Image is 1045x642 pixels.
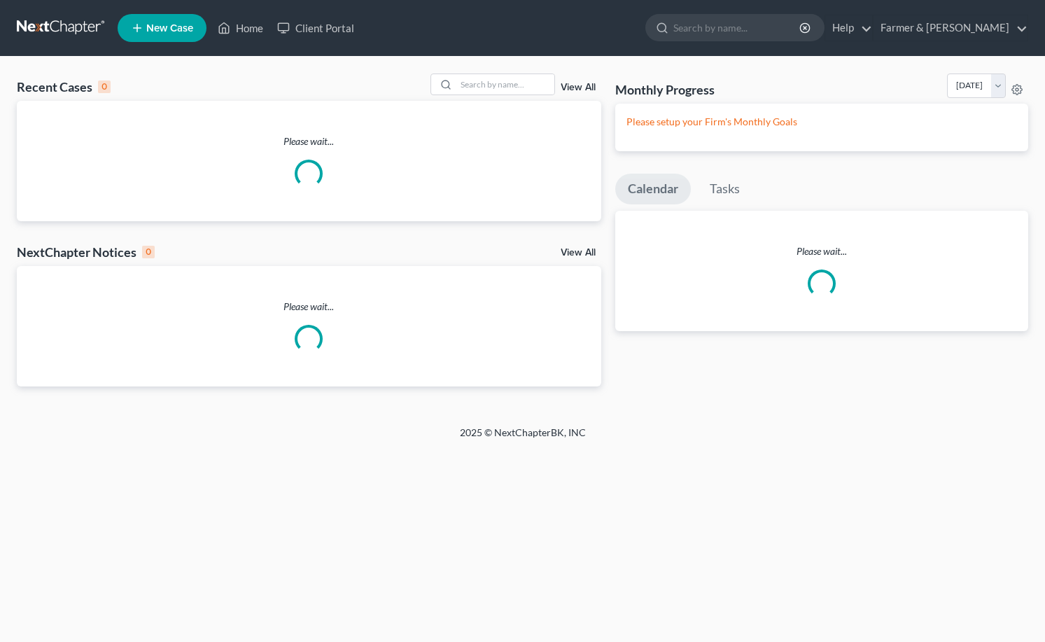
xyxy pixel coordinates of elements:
[17,134,601,148] p: Please wait...
[561,248,596,258] a: View All
[561,83,596,92] a: View All
[124,426,922,451] div: 2025 © NextChapterBK, INC
[270,15,361,41] a: Client Portal
[17,78,111,95] div: Recent Cases
[142,246,155,258] div: 0
[673,15,801,41] input: Search by name...
[615,174,691,204] a: Calendar
[615,244,1028,258] p: Please wait...
[626,115,1017,129] p: Please setup your Firm's Monthly Goals
[17,300,601,314] p: Please wait...
[211,15,270,41] a: Home
[825,15,872,41] a: Help
[697,174,752,204] a: Tasks
[874,15,1028,41] a: Farmer & [PERSON_NAME]
[615,81,715,98] h3: Monthly Progress
[17,244,155,260] div: NextChapter Notices
[456,74,554,95] input: Search by name...
[146,23,193,34] span: New Case
[98,81,111,93] div: 0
